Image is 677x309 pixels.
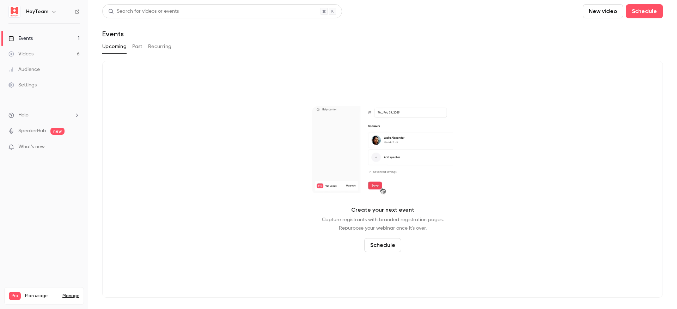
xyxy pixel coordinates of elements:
[351,206,414,214] p: Create your next event
[9,6,20,17] img: HeyTeam
[364,238,401,252] button: Schedule
[102,41,127,52] button: Upcoming
[9,292,21,300] span: Pro
[583,4,623,18] button: New video
[132,41,142,52] button: Past
[322,216,444,232] p: Capture registrants with branded registration pages. Repurpose your webinar once it's over.
[8,111,80,119] li: help-dropdown-opener
[18,111,29,119] span: Help
[71,144,80,150] iframe: Noticeable Trigger
[62,293,79,299] a: Manage
[8,50,33,57] div: Videos
[148,41,172,52] button: Recurring
[108,8,179,15] div: Search for videos or events
[50,128,65,135] span: new
[18,143,45,151] span: What's new
[18,127,46,135] a: SpeakerHub
[626,4,663,18] button: Schedule
[25,293,58,299] span: Plan usage
[8,35,33,42] div: Events
[8,81,37,89] div: Settings
[26,8,48,15] h6: HeyTeam
[102,30,124,38] h1: Events
[8,66,40,73] div: Audience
